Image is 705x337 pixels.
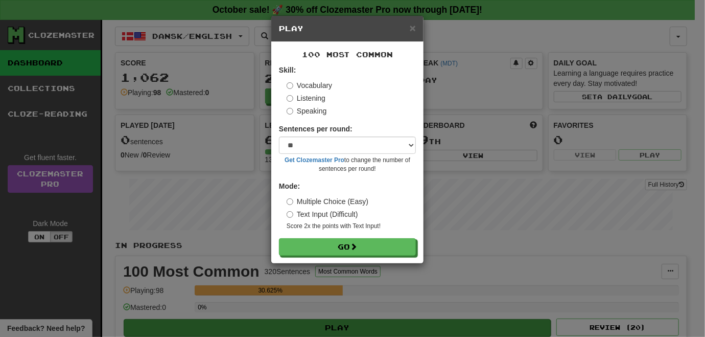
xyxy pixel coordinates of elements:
label: Vocabulary [287,80,332,91]
a: Get Clozemaster Pro [285,156,344,164]
span: × [410,22,416,34]
small: Score 2x the points with Text Input ! [287,222,416,231]
strong: Mode: [279,182,300,190]
h5: Play [279,24,416,34]
input: Vocabulary [287,82,293,89]
label: Text Input (Difficult) [287,209,358,219]
label: Listening [287,93,325,103]
button: Go [279,238,416,256]
input: Multiple Choice (Easy) [287,198,293,205]
label: Speaking [287,106,326,116]
input: Listening [287,95,293,102]
small: to change the number of sentences per round! [279,156,416,173]
strong: Skill: [279,66,296,74]
button: Close [410,23,416,33]
label: Multiple Choice (Easy) [287,196,368,207]
input: Speaking [287,108,293,115]
input: Text Input (Difficult) [287,211,293,218]
span: 100 Most Common [302,50,393,59]
label: Sentences per round: [279,124,353,134]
